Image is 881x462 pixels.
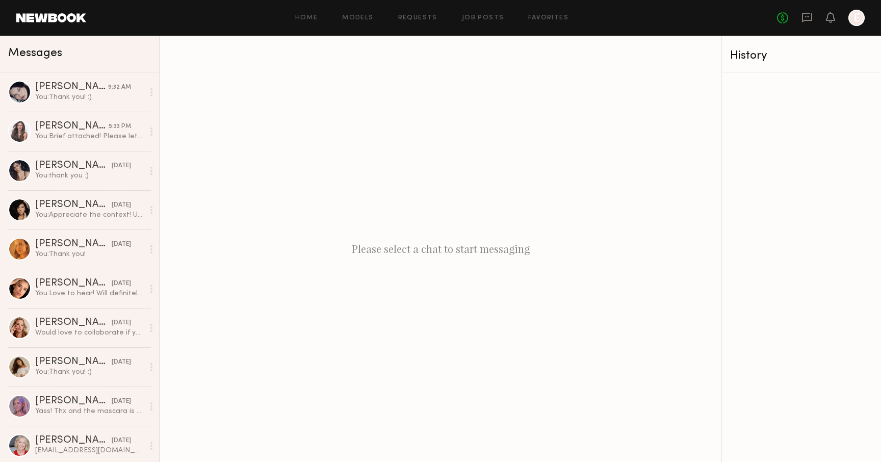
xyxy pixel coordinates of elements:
div: [PERSON_NAME] [35,239,112,249]
div: [PERSON_NAME] [35,318,112,328]
div: You: Appreciate the context! Unfortunately this won't work for our UGC program but if anything ch... [35,210,144,220]
div: History [730,50,873,62]
div: You: Thank you! :) [35,92,144,102]
div: [DATE] [112,436,131,446]
a: E [848,10,865,26]
div: [PERSON_NAME] [35,435,112,446]
div: You: Love to hear! Will definitely be in touch :) [35,289,144,298]
div: [DATE] [112,200,131,210]
a: Models [342,15,373,21]
div: [DATE] [112,357,131,367]
div: Would love to collaborate if you’re still looking [35,328,144,338]
a: Requests [398,15,437,21]
div: Please select a chat to start messaging [160,36,721,462]
div: You: Thank you! [35,249,144,259]
div: 9:32 AM [108,83,131,92]
div: You: thank you :) [35,171,144,181]
div: [DATE] [112,318,131,328]
div: [PERSON_NAME] [35,121,109,132]
a: Job Posts [462,15,504,21]
a: Home [295,15,318,21]
div: You: Brief attached! Please let me know if you have any questions :) [35,132,144,141]
div: [EMAIL_ADDRESS][DOMAIN_NAME] [35,446,144,455]
div: [DATE] [112,161,131,171]
div: [DATE] [112,397,131,406]
div: 5:33 PM [109,122,131,132]
div: [PERSON_NAME] [35,82,108,92]
div: You: Thank you! :) [35,367,144,377]
div: [PERSON_NAME] [35,161,112,171]
div: [PERSON_NAME] [35,200,112,210]
div: Yass! Thx and the mascara is outstanding, of course! [35,406,144,416]
a: Favorites [528,15,568,21]
span: Messages [8,47,62,59]
div: [DATE] [112,279,131,289]
div: [PERSON_NAME] [35,396,112,406]
div: [DATE] [112,240,131,249]
div: [PERSON_NAME] [35,357,112,367]
div: [PERSON_NAME] [35,278,112,289]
